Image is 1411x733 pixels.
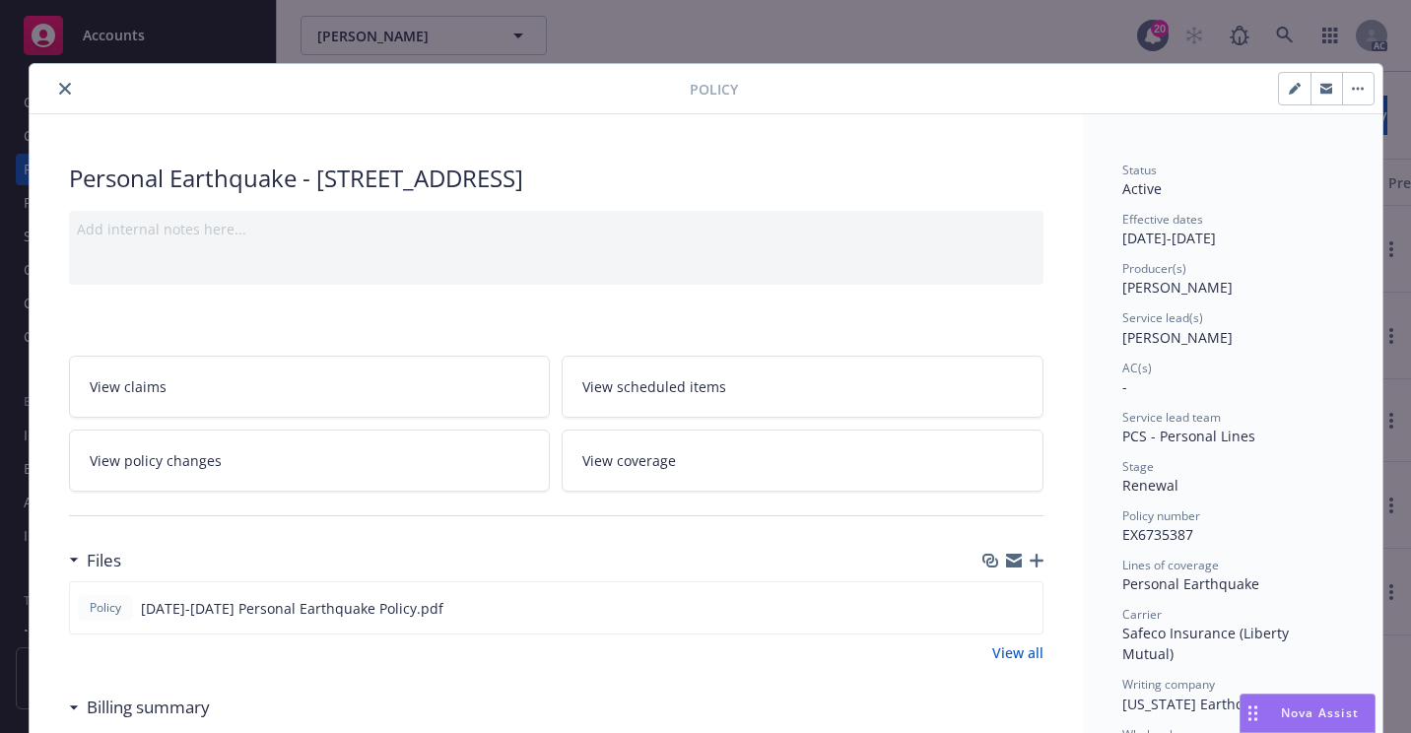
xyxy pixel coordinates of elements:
span: [DATE]-[DATE] Personal Earthquake Policy.pdf [141,598,443,619]
div: Drag to move [1241,695,1265,732]
div: Personal Earthquake - [STREET_ADDRESS] [69,162,1043,195]
span: Policy [86,599,125,617]
button: preview file [1017,598,1035,619]
span: Writing company [1122,676,1215,693]
a: View policy changes [69,430,551,492]
span: - [1122,377,1127,396]
span: Stage [1122,458,1154,475]
span: View policy changes [90,450,222,471]
span: [PERSON_NAME] [1122,328,1233,347]
span: Status [1122,162,1157,178]
span: [US_STATE] Earthquake Authority [1122,695,1341,713]
span: View claims [90,376,167,397]
div: [DATE] - [DATE] [1122,211,1343,248]
span: Service lead(s) [1122,309,1203,326]
span: PCS - Personal Lines [1122,427,1255,445]
span: AC(s) [1122,360,1152,376]
span: Effective dates [1122,211,1203,228]
span: Service lead team [1122,409,1221,426]
span: Nova Assist [1281,704,1359,721]
span: Carrier [1122,606,1162,623]
a: View scheduled items [562,356,1043,418]
div: Files [69,548,121,573]
span: Lines of coverage [1122,557,1219,573]
span: Policy [690,79,738,100]
span: Personal Earthquake [1122,574,1259,593]
div: Billing summary [69,695,210,720]
span: Renewal [1122,476,1178,495]
span: [PERSON_NAME] [1122,278,1233,297]
div: Add internal notes here... [77,219,1036,239]
h3: Files [87,548,121,573]
button: download file [985,598,1001,619]
span: Producer(s) [1122,260,1186,277]
a: View claims [69,356,551,418]
a: View coverage [562,430,1043,492]
span: EX6735387 [1122,525,1193,544]
span: View coverage [582,450,676,471]
span: Safeco Insurance (Liberty Mutual) [1122,624,1293,663]
button: close [53,77,77,100]
span: Active [1122,179,1162,198]
h3: Billing summary [87,695,210,720]
button: Nova Assist [1240,694,1376,733]
a: View all [992,642,1043,663]
span: Policy number [1122,507,1200,524]
span: View scheduled items [582,376,726,397]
